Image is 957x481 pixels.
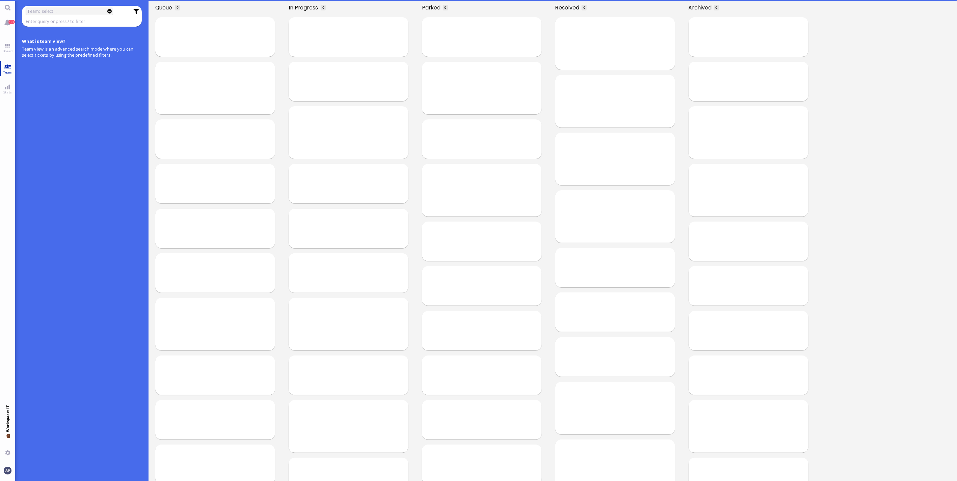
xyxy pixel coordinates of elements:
[22,38,142,44] h4: What is team view?
[555,4,582,11] span: Resolved
[583,5,585,10] span: 0
[422,4,443,11] span: Parked
[289,4,320,11] span: In progress
[445,5,447,10] span: 0
[1,70,14,75] span: Team
[322,5,324,10] span: 0
[42,7,101,15] input: select...
[177,5,179,10] span: 0
[1,49,14,53] span: Board
[689,4,714,11] span: Archived
[5,432,10,448] span: 💼 Workspace: IT
[716,5,718,10] span: 0
[26,18,129,25] input: Enter query or press / to filter
[155,4,175,11] span: Queue
[2,90,14,94] span: Stats
[27,7,40,15] label: Team:
[4,467,11,474] img: You
[22,46,142,58] p: Team view is an advanced search mode where you can select tickets by using the predefined filters.
[8,20,15,24] span: 101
